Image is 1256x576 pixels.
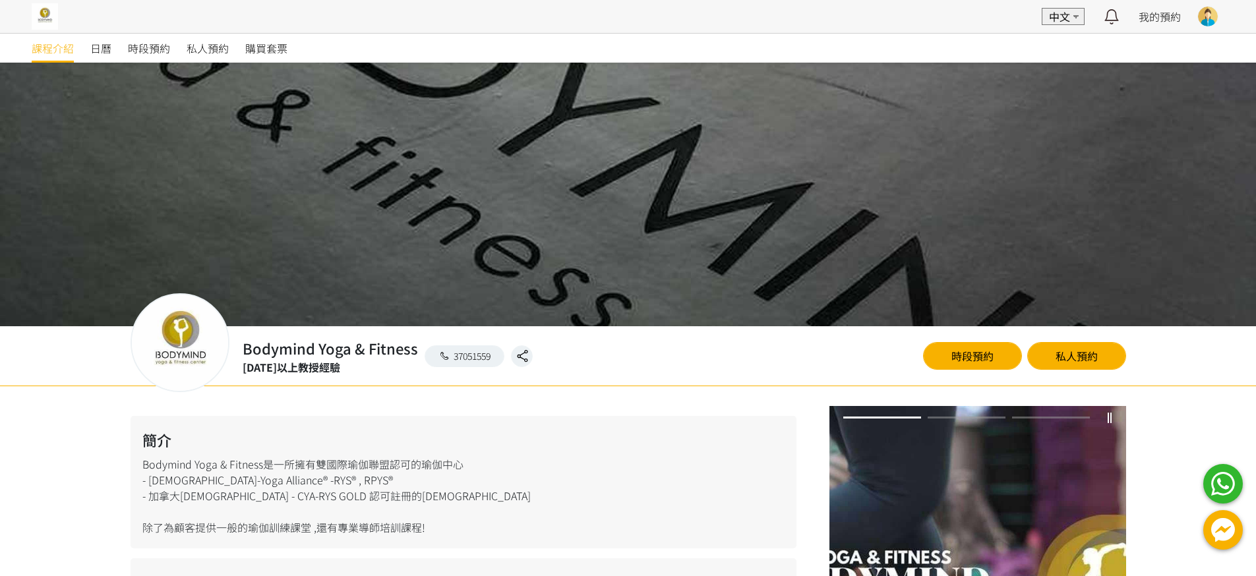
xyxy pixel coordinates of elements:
[32,3,58,30] img: 2I6SeW5W6eYajyVCbz3oJhiE9WWz8sZcVXnArBrK.jpg
[187,34,229,63] a: 私人預約
[245,34,287,63] a: 購買套票
[142,429,785,451] h2: 簡介
[128,34,170,63] a: 時段預約
[1027,342,1126,370] a: 私人預約
[923,342,1022,370] a: 時段預約
[187,40,229,56] span: 私人預約
[245,40,287,56] span: 購買套票
[243,337,418,359] h2: Bodymind Yoga & Fitness
[131,416,796,548] div: Bodymind Yoga & Fitness是一所擁有雙國際瑜伽聯盟認可的瑜伽中心 - [DEMOGRAPHIC_DATA]-Yoga Alliance® -RYS® , RPYS® - 加拿...
[1139,9,1181,24] a: 我的預約
[128,40,170,56] span: 時段預約
[243,359,418,375] div: [DATE]以上教授經驗
[32,34,74,63] a: 課程介紹
[425,345,505,367] a: 37051559
[90,40,111,56] span: 日曆
[32,40,74,56] span: 課程介紹
[90,34,111,63] a: 日曆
